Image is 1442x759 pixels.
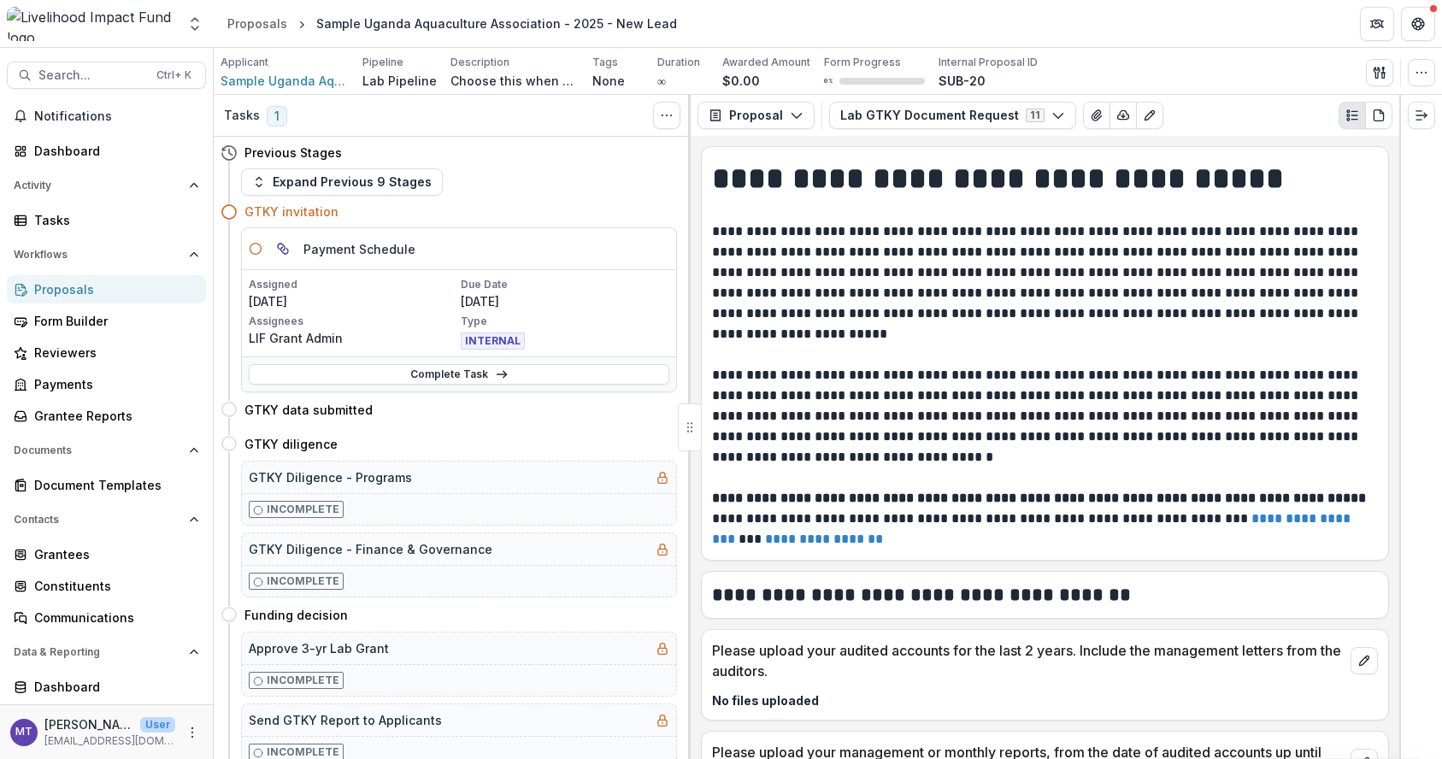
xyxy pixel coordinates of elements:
button: More [182,722,203,743]
p: Duration [657,55,700,70]
span: 1 [267,106,287,126]
div: Sample Uganda Aquaculture Association - 2025 - New Lead [316,15,677,32]
p: Due Date [461,277,669,292]
button: Notifications [7,103,206,130]
button: Lab GTKY Document Request11 [829,102,1076,129]
img: Livelihood Impact Fund logo [7,7,176,41]
a: Grantee Reports [7,402,206,430]
div: Reviewers [34,344,192,362]
a: Reviewers [7,338,206,367]
div: Muthoni Thuo [15,727,32,738]
div: Tasks [34,211,192,229]
button: Expand Previous 9 Stages [241,168,443,196]
a: Proposals [7,275,206,303]
h4: GTKY data submitted [244,401,373,419]
h5: GTKY Diligence - Finance & Governance [249,540,492,558]
p: $0.00 [722,72,760,90]
h5: Send GTKY Report to Applicants [249,711,442,729]
span: Search... [38,68,146,83]
p: [DATE] [249,292,457,310]
h4: Previous Stages [244,144,342,162]
p: 0 % [824,75,833,87]
a: Tasks [7,206,206,234]
button: edit [1351,647,1378,674]
p: Lab Pipeline [362,72,437,90]
button: Plaintext view [1339,102,1366,129]
a: Document Templates [7,471,206,499]
button: Open Documents [7,437,206,464]
button: Proposal [697,102,815,129]
div: Ctrl + K [153,66,195,85]
p: LIF Grant Admin [249,329,457,347]
h4: GTKY invitation [244,203,338,221]
p: User [140,717,175,733]
button: Open Activity [7,172,206,199]
h5: GTKY Diligence - Programs [249,468,412,486]
p: Incomplete [267,673,339,688]
p: Incomplete [267,574,339,589]
div: Proposals [227,15,287,32]
span: Documents [14,444,182,456]
button: Open Data & Reporting [7,638,206,666]
p: SUB-20 [939,72,986,90]
div: Payments [34,375,192,393]
span: Workflows [14,249,182,261]
button: PDF view [1365,102,1392,129]
a: Payments [7,370,206,398]
a: Complete Task [249,364,669,385]
button: Partners [1360,7,1394,41]
p: Choose this when adding a new proposal to the first stage of a pipeline. [450,72,579,90]
h3: Tasks [224,109,260,123]
h4: Funding decision [244,606,348,624]
button: Open entity switcher [183,7,207,41]
span: Contacts [14,514,182,526]
a: Dashboard [7,137,206,165]
p: Internal Proposal ID [939,55,1038,70]
span: Data & Reporting [14,646,182,658]
button: Toggle View Cancelled Tasks [653,102,680,129]
div: Grantees [34,545,192,563]
div: Proposals [34,280,192,298]
span: Activity [14,179,182,191]
button: Expand right [1408,102,1435,129]
button: View Attached Files [1083,102,1110,129]
p: [DATE] [461,292,669,310]
div: Constituents [34,577,192,595]
p: Tags [592,55,618,70]
p: Please upload your audited accounts for the last 2 years. Include the management letters from the... [712,640,1344,681]
a: Sample Uganda Aquaculture Association [221,72,349,90]
p: Form Progress [824,55,901,70]
h4: GTKY diligence [244,435,338,453]
div: Dashboard [34,678,192,696]
p: Applicant [221,55,268,70]
p: None [592,72,625,90]
button: Open Workflows [7,241,206,268]
button: Open Contacts [7,506,206,533]
div: Document Templates [34,476,192,494]
p: Pipeline [362,55,403,70]
h5: Payment Schedule [303,240,415,258]
a: Form Builder [7,307,206,335]
button: Get Help [1401,7,1435,41]
p: Type [461,314,669,329]
div: Form Builder [34,312,192,330]
p: Assignees [249,314,457,329]
a: Dashboard [7,673,206,701]
span: INTERNAL [461,332,525,350]
a: Proposals [221,11,294,36]
p: [PERSON_NAME] [44,715,133,733]
p: ∞ [657,72,666,90]
div: Dashboard [34,142,192,160]
p: Awarded Amount [722,55,810,70]
span: Notifications [34,109,199,124]
p: Assigned [249,277,457,292]
div: Communications [34,609,192,627]
p: [EMAIL_ADDRESS][DOMAIN_NAME] [44,733,175,749]
p: Incomplete [267,502,339,517]
button: View dependent tasks [269,235,297,262]
a: Communications [7,603,206,632]
div: Grantee Reports [34,407,192,425]
h5: Approve 3-yr Lab Grant [249,639,389,657]
button: Search... [7,62,206,89]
